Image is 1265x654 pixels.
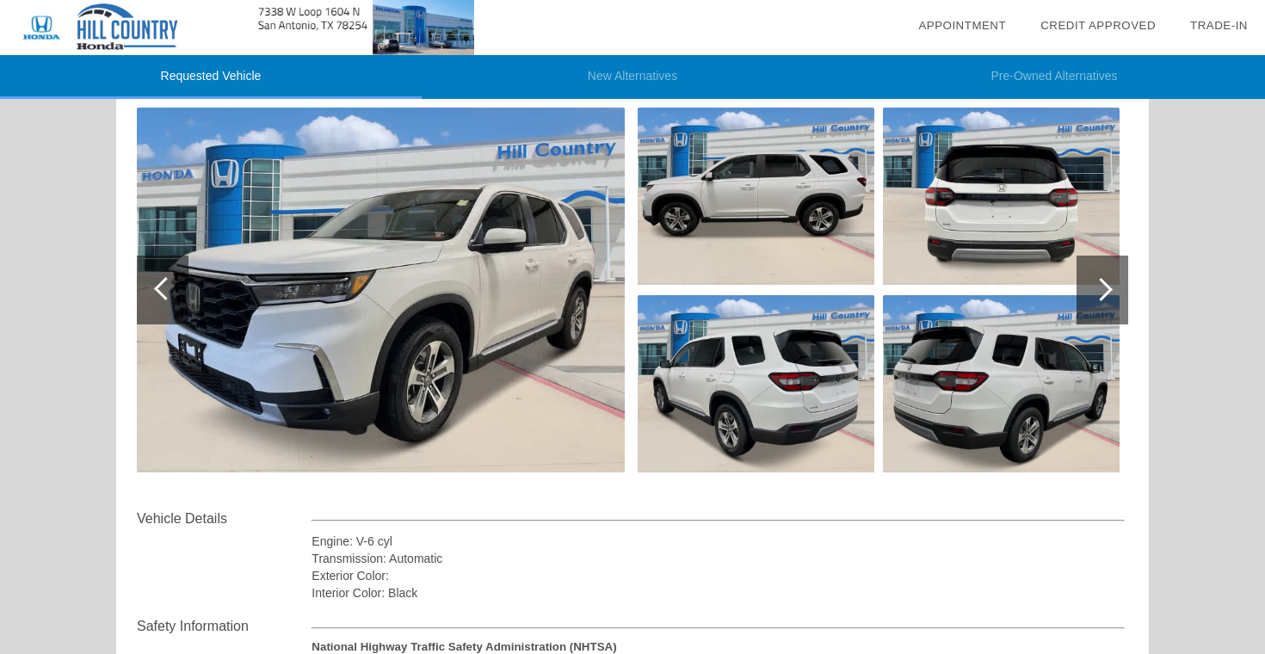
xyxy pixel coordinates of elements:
li: Pre-Owned Alternatives [843,55,1265,99]
a: Credit Approved [1040,19,1156,32]
div: Engine: V-6 cyl [312,533,1125,550]
img: 4a1a8019073bbbd0ee6652ccd1944422x.jpg [137,108,625,472]
div: Safety Information [137,616,312,637]
div: Vehicle Details [137,509,312,529]
a: Trade-In [1190,19,1248,32]
div: Exterior Color: [312,567,1125,584]
img: 7340b7167fe9b527e69b4999fb9c7ed3x.jpg [883,108,1120,285]
div: Transmission: Automatic [312,550,1125,567]
img: c951f6d0cc2a302582e4161bd40459cex.jpg [638,295,874,472]
li: New Alternatives [422,55,843,99]
img: e76e5afa98c68916a93d8018dda7a3cax.jpg [883,295,1120,472]
div: Interior Color: Black [312,584,1125,602]
img: b81de5000027631ee53312ae9983f1dfx.jpg [638,108,874,285]
a: Appointment [918,19,1006,32]
strong: National Highway Traffic Safety Administration (NHTSA) [312,640,616,653]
